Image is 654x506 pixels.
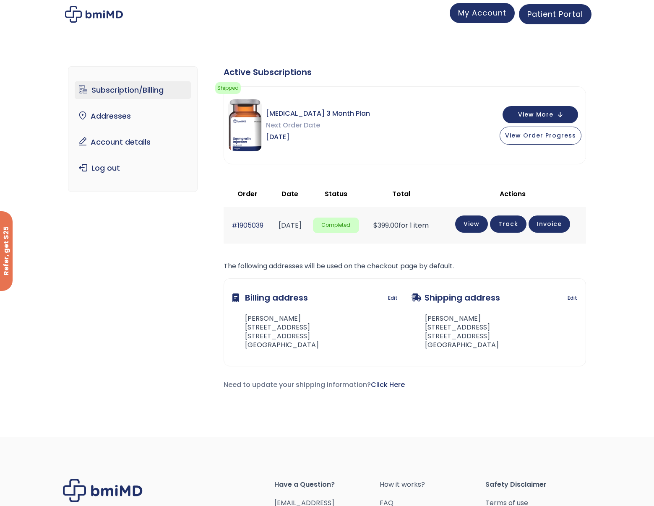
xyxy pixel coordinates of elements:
[224,380,405,389] span: Need to update your shipping information?
[568,292,577,304] a: Edit
[412,287,500,308] h3: Shipping address
[388,292,398,304] a: Edit
[373,221,378,230] span: $
[68,66,198,192] nav: Account pages
[485,479,591,490] span: Safety Disclaimer
[274,479,380,490] span: Have a Question?
[458,8,506,18] span: My Account
[266,131,370,143] span: [DATE]
[313,218,359,233] span: Completed
[232,287,308,308] h3: Billing address
[500,189,526,199] span: Actions
[363,207,439,244] td: for 1 item
[237,189,258,199] span: Order
[75,159,191,177] a: Log out
[224,260,586,272] p: The following addresses will be used on the checkout page by default.
[215,82,241,94] span: Shipped
[500,127,581,145] button: View Order Progress
[281,189,298,199] span: Date
[503,106,578,123] button: View More
[455,215,488,233] a: View
[266,108,370,119] span: [MEDICAL_DATA] 3 Month Plan
[380,479,485,490] a: How it works?
[232,221,263,230] a: #1905039
[490,215,526,233] a: Track
[75,107,191,125] a: Addresses
[75,133,191,151] a: Account details
[279,221,302,230] time: [DATE]
[371,380,405,389] a: Click Here
[450,3,515,23] a: My Account
[519,4,591,24] a: Patient Portal
[65,6,123,23] img: My account
[529,215,570,233] a: Invoice
[518,112,553,117] span: View More
[63,479,143,502] img: Brand Logo
[75,81,191,99] a: Subscription/Billing
[373,221,399,230] span: 399.00
[266,119,370,131] span: Next Order Date
[392,189,410,199] span: Total
[505,131,576,140] span: View Order Progress
[232,314,319,349] address: [PERSON_NAME] [STREET_ADDRESS] [STREET_ADDRESS] [GEOGRAPHIC_DATA]
[325,189,347,199] span: Status
[412,314,499,349] address: [PERSON_NAME] [STREET_ADDRESS] [STREET_ADDRESS] [GEOGRAPHIC_DATA]
[527,9,583,19] span: Patient Portal
[224,66,586,78] div: Active Subscriptions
